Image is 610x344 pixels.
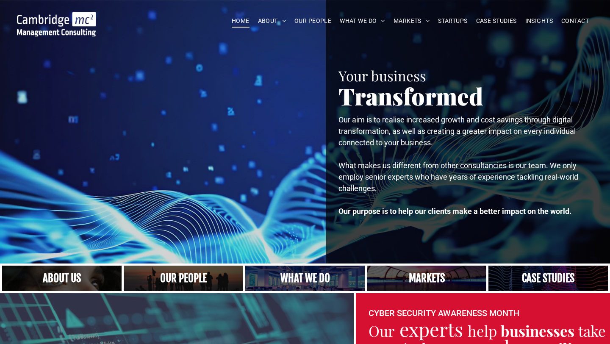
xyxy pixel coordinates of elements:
a: A crowd in silhouette at sunset, on a rise or lookout point, digital transformation [124,266,243,291]
a: Your Business Transformed | Cambridge Management Consulting [17,13,96,22]
a: Close up of woman's face, centered on her eyes, digital infrastructure [2,266,122,291]
a: STARTUPS [434,14,471,28]
a: CONTACT [557,14,593,28]
a: A yoga teacher lifting his whole body off the ground in the peacock pose, digital infrastructure [245,266,365,291]
a: digital transformation [367,266,486,291]
span: help [468,321,497,341]
strong: businesses [501,321,574,341]
span: Your business [338,66,426,85]
a: MARKETS [389,14,434,28]
a: ABOUT [254,14,291,28]
a: WHAT WE DO [335,14,389,28]
font: CYBER SECURITY AWARENESS MONTH [369,308,519,318]
span: Transformed [338,80,483,111]
span: Our [369,321,395,341]
span: What makes us different from other consultancies is our team. We only employ senior experts who h... [338,161,578,193]
strong: Our purpose is to help our clients make a better impact on the world. [338,207,571,216]
a: HOME [227,14,254,28]
span: Our aim is to realise increased growth and cost savings through digital transformation, as well a... [338,115,576,147]
a: digital infrastructure [488,266,608,291]
span: experts [399,316,463,341]
img: Go to Homepage [17,12,96,36]
a: INSIGHTS [521,14,557,28]
a: CASE STUDIES [472,14,521,28]
a: OUR PEOPLE [290,14,335,28]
